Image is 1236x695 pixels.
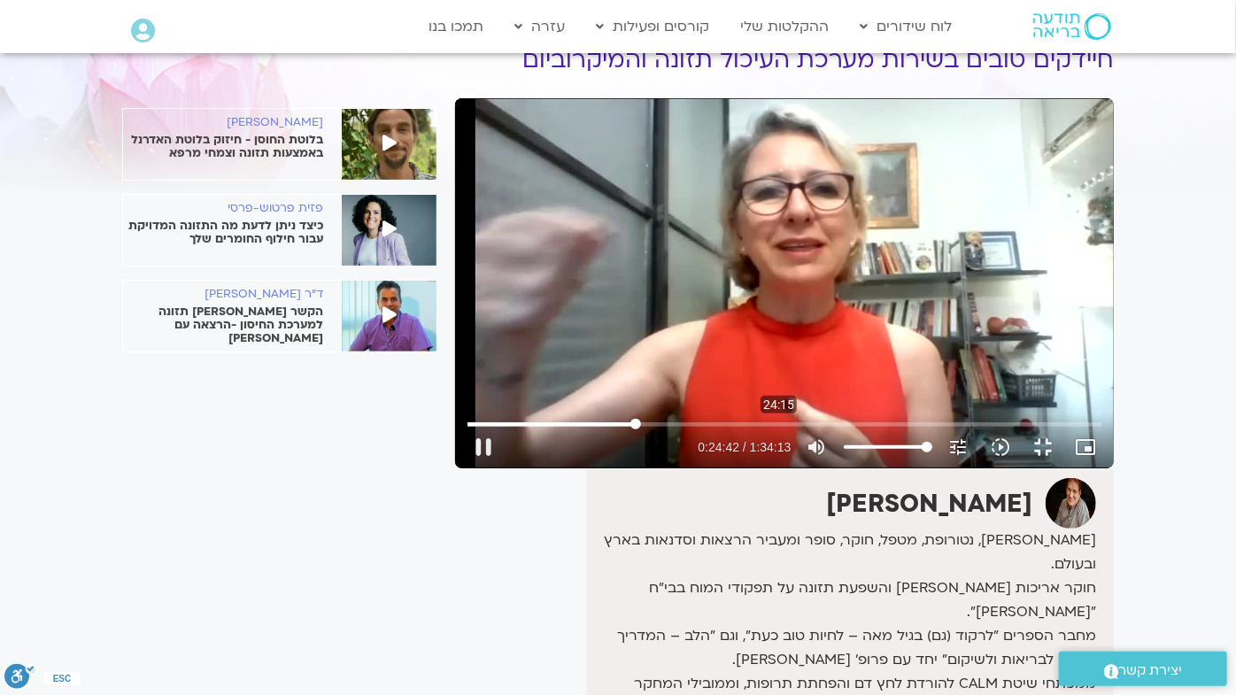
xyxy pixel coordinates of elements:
a: [PERSON_NAME] בלוטת החוסן - חיזוק בלוטת האדרנל באמצעות תזונה וצמחי מרפא [123,116,436,160]
strong: [PERSON_NAME] [826,487,1032,521]
a: פזית פרטוש-פרסי כיצד ניתן לדעת מה התזונה המדויקת עבור חילוף החומרים שלך [123,202,436,246]
h6: [PERSON_NAME] [123,116,323,129]
a: עזרה [506,10,574,43]
a: יצירת קשר [1059,652,1227,686]
h6: פזית פרטוש-פרסי [123,202,323,215]
h6: ד"ר [PERSON_NAME] [123,288,323,301]
span: יצירת קשר [1119,659,1183,683]
img: אופיר פוגל [1046,478,1096,529]
a: קורסים ופעילות [587,10,718,43]
p: הקשר [PERSON_NAME] תזונה למערכת החיסון -הרצאה עם [PERSON_NAME] [123,305,323,345]
a: ההקלטות שלי [731,10,838,43]
p: בלוטת החוסן - חיזוק בלוטת האדרנל באמצעות תזונה וצמחי מרפא [123,134,323,160]
a: תמכו בנו [420,10,492,43]
a: ד"ר [PERSON_NAME] הקשר [PERSON_NAME] תזונה למערכת החיסון -הרצאה עם [PERSON_NAME] [123,288,436,345]
a: לוח שידורים [851,10,961,43]
img: %D7%A0%D7%90%D7%93%D7%A8-%D7%91%D7%95%D7%98%D7%95-scaled-1.jpg [342,281,436,351]
img: תודעה בריאה [1033,13,1111,40]
img: %D7%99%D7%92%D7%90%D7%9C-%D7%A7%D7%95%D7%98%D7%99%D7%9F.jpg [342,109,436,180]
p: כיצד ניתן לדעת מה התזונה המדויקת עבור חילוף החומרים שלך [123,220,323,246]
img: %D7%A4%D7%96%D7%99%D7%AA-%D7%A4%D7%A8%D7%98%D7%95%D7%A9-%D7%A4%D7%A8%D7%A1%D7%99-scaled-e16232170... [342,195,436,266]
h1: חיידקים טובים בשירות מערכת העיכול תזונה והמיקרוביום [455,47,1114,73]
